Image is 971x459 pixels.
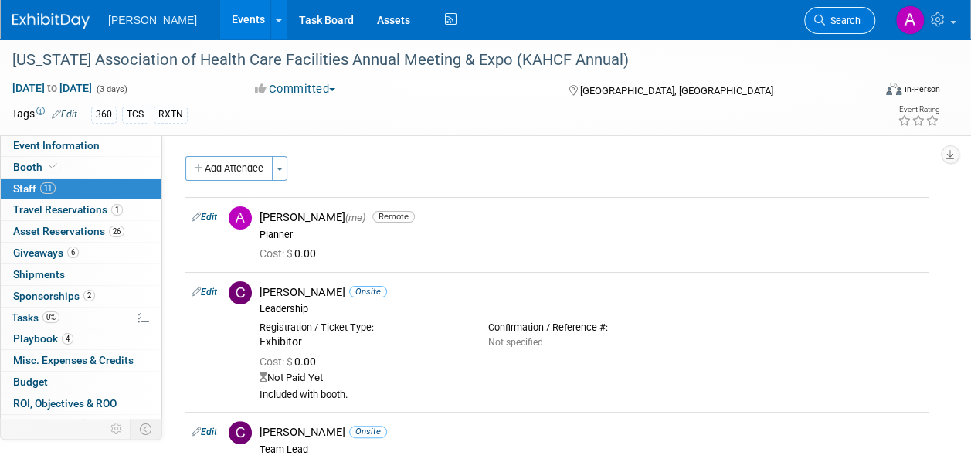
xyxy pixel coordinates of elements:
[13,225,124,237] span: Asset Reservations
[111,204,123,216] span: 1
[13,419,90,431] span: Attachments
[260,355,294,368] span: Cost: $
[260,389,922,402] div: Included with booth.
[1,328,161,349] a: Playbook4
[1,393,161,414] a: ROI, Objectives & ROO
[229,281,252,304] img: C.jpg
[260,335,465,349] div: Exhibitor
[1,243,161,263] a: Giveaways6
[12,13,90,29] img: ExhibitDay
[45,82,59,94] span: to
[40,182,56,194] span: 11
[1,286,161,307] a: Sponsorships2
[13,376,48,388] span: Budget
[488,337,543,348] span: Not specified
[42,311,59,323] span: 0%
[192,212,217,223] a: Edit
[154,107,188,123] div: RXTN
[1,308,161,328] a: Tasks0%
[67,246,79,258] span: 6
[13,246,79,259] span: Giveaways
[260,303,922,315] div: Leadership
[185,156,273,181] button: Add Attendee
[13,161,60,173] span: Booth
[91,107,117,123] div: 360
[260,247,322,260] span: 0.00
[1,350,161,371] a: Misc. Expenses & Credits
[95,84,127,94] span: (3 days)
[1,415,161,436] a: Attachments4
[260,210,922,225] div: [PERSON_NAME]
[62,333,73,345] span: 4
[898,106,939,114] div: Event Rating
[825,15,861,26] span: Search
[260,355,322,368] span: 0.00
[13,182,56,195] span: Staff
[1,157,161,178] a: Booth
[1,372,161,393] a: Budget
[895,5,925,35] img: Amber Vincent
[49,162,57,171] i: Booth reservation complete
[192,287,217,297] a: Edit
[109,226,124,237] span: 26
[7,46,861,74] div: [US_STATE] Association of Health Care Facilities Annual Meeting & Expo (KAHCF Annual)
[192,427,217,437] a: Edit
[1,264,161,285] a: Shipments
[260,444,922,456] div: Team Lead
[260,247,294,260] span: Cost: $
[122,107,148,123] div: TCS
[372,211,415,223] span: Remote
[13,290,95,302] span: Sponsorships
[260,229,922,241] div: Planner
[488,321,694,334] div: Confirmation / Reference #:
[13,332,73,345] span: Playbook
[1,199,161,220] a: Travel Reservations1
[229,421,252,444] img: C.jpg
[349,286,387,297] span: Onsite
[104,419,131,439] td: Personalize Event Tab Strip
[260,321,465,334] div: Registration / Ticket Type:
[904,83,940,95] div: In-Person
[250,81,341,97] button: Committed
[1,135,161,156] a: Event Information
[13,139,100,151] span: Event Information
[260,285,922,300] div: [PERSON_NAME]
[13,397,117,410] span: ROI, Objectives & ROO
[1,178,161,199] a: Staff11
[805,80,940,104] div: Event Format
[12,106,77,124] td: Tags
[345,212,365,223] span: (me)
[580,85,773,97] span: [GEOGRAPHIC_DATA], [GEOGRAPHIC_DATA]
[886,83,901,95] img: Format-Inperson.png
[229,206,252,229] img: A.jpg
[260,372,922,385] div: Not Paid Yet
[108,14,197,26] span: [PERSON_NAME]
[131,419,162,439] td: Toggle Event Tabs
[13,354,134,366] span: Misc. Expenses & Credits
[12,311,59,324] span: Tasks
[1,221,161,242] a: Asset Reservations26
[349,426,387,437] span: Onsite
[13,203,123,216] span: Travel Reservations
[79,419,90,430] span: 4
[52,109,77,120] a: Edit
[13,268,65,280] span: Shipments
[12,81,93,95] span: [DATE] [DATE]
[83,290,95,301] span: 2
[260,425,922,440] div: [PERSON_NAME]
[804,7,875,34] a: Search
